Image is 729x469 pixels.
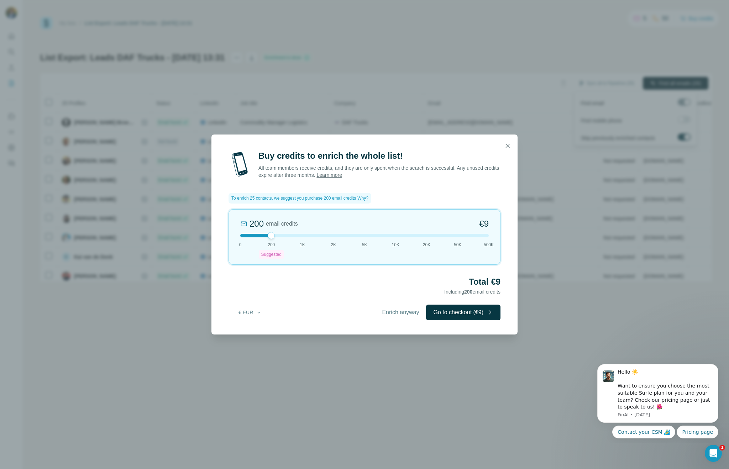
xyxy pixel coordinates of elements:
[587,358,729,443] iframe: Intercom notifications message
[234,306,267,319] button: € EUR
[231,195,356,201] span: To enrich 25 contacts, we suggest you purchase 200 email credits
[266,220,298,228] span: email credits
[250,218,264,230] div: 200
[423,242,430,248] span: 20K
[705,445,722,462] iframe: Intercom live chat
[382,308,419,317] span: Enrich anyway
[357,196,368,201] span: Why?
[268,242,275,248] span: 200
[444,289,500,295] span: Including email credits
[316,172,342,178] a: Learn more
[229,276,500,288] h2: Total €9
[362,242,367,248] span: 5K
[300,242,305,248] span: 1K
[484,242,494,248] span: 500K
[464,289,472,295] span: 200
[392,242,399,248] span: 10K
[454,242,461,248] span: 50K
[426,305,500,320] button: Go to checkout (€9)
[479,218,489,230] span: €9
[259,250,284,259] div: Suggested
[719,445,725,450] span: 1
[239,242,242,248] span: 0
[375,305,426,320] button: Enrich anyway
[331,242,336,248] span: 2K
[229,150,251,179] img: mobile-phone
[258,164,500,179] p: All team members receive credits, and they are only spent when the search is successful. Any unus...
